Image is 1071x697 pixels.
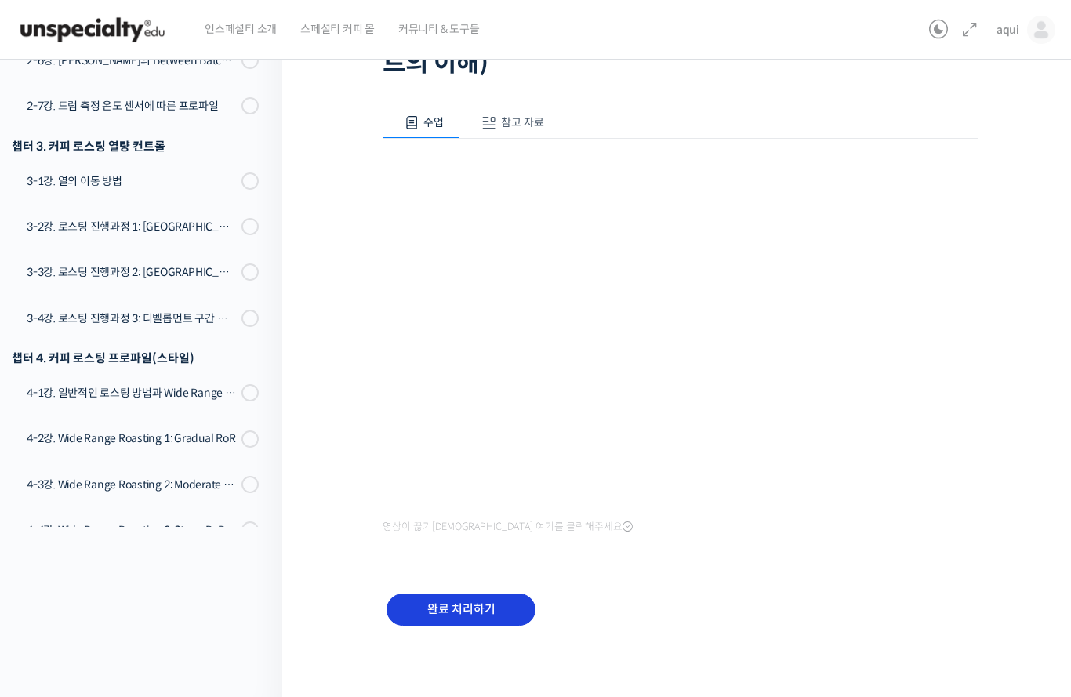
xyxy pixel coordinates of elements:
div: 3-3강. 로스팅 진행과정 2: [GEOGRAPHIC_DATA], [GEOGRAPHIC_DATA] 구간 열량 컨트롤 [27,263,237,281]
div: 3-2강. 로스팅 진행과정 1: [GEOGRAPHIC_DATA] 구간 열량 컨트롤 [27,218,237,235]
div: 챕터 4. 커피 로스팅 프로파일(스타일) [12,347,259,368]
span: 영상이 끊기[DEMOGRAPHIC_DATA] 여기를 클릭해주세요 [383,521,633,533]
div: 4-2강. Wide Range Roasting 1: Gradual RoR [27,430,237,447]
div: 3-4강. 로스팅 진행과정 3: 디벨롭먼트 구간 열량 컨트롤 [27,310,237,327]
span: 설정 [242,521,261,533]
input: 완료 처리하기 [387,594,535,626]
a: 설정 [202,497,301,536]
div: 4-4강. Wide Range Roasting 3: Steep RoR [27,521,237,539]
div: 4-3강. Wide Range Roasting 2: Moderate RoR [27,476,237,493]
div: 4-1강. 일반적인 로스팅 방법과 Wide Range Roasting [27,384,237,401]
div: 2-7강. 드럼 측정 온도 센서에 따른 프로파일 [27,97,237,114]
a: 홈 [5,497,103,536]
a: 대화 [103,497,202,536]
span: 홈 [49,521,59,533]
span: 참고 자료 [501,115,544,129]
h1: 2-3강. 로스팅을 잘못하면 이런 맛이 납니다. (로스팅 디팩트의 이해) [383,18,978,78]
div: 챕터 3. 커피 로스팅 열량 컨트롤 [12,136,259,157]
span: 대화 [143,521,162,534]
span: 수업 [423,115,444,129]
div: 3-1강. 열의 이동 방법 [27,172,237,190]
span: aqui [997,23,1019,37]
div: 2-6강. [PERSON_NAME]의 Between Batch Protocol [27,52,237,69]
